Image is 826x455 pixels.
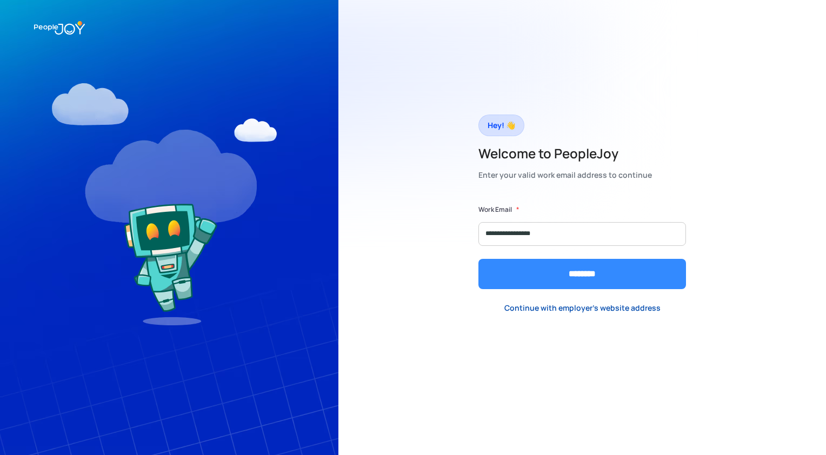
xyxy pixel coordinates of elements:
[478,145,652,162] h2: Welcome to PeopleJoy
[496,297,669,319] a: Continue with employer's website address
[478,168,652,183] div: Enter your valid work email address to continue
[488,118,515,133] div: Hey! 👋
[478,204,512,215] label: Work Email
[504,303,661,313] div: Continue with employer's website address
[478,204,686,289] form: Form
